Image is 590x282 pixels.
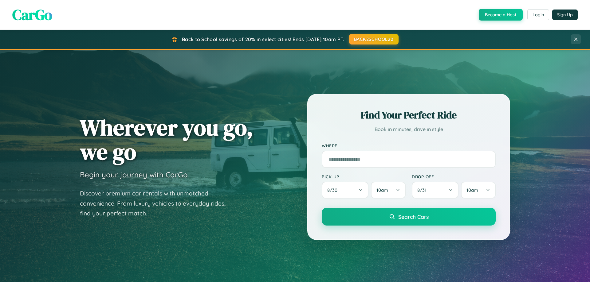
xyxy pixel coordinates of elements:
span: Back to School savings of 20% in select cities! Ends [DATE] 10am PT. [182,36,344,42]
span: 8 / 31 [417,187,430,193]
span: 10am [466,187,478,193]
button: 8/30 [322,182,368,199]
h1: Wherever you go, we go [80,115,253,164]
h2: Find Your Perfect Ride [322,108,496,122]
label: Where [322,143,496,148]
button: 10am [461,182,496,199]
p: Book in minutes, drive in style [322,125,496,134]
button: Search Cars [322,208,496,226]
span: CarGo [12,5,52,25]
button: Become a Host [479,9,523,21]
button: 10am [371,182,406,199]
label: Pick-up [322,174,406,179]
h3: Begin your journey with CarGo [80,170,188,179]
span: Search Cars [398,213,429,220]
span: 8 / 30 [327,187,340,193]
p: Discover premium car rentals with unmatched convenience. From luxury vehicles to everyday rides, ... [80,188,234,218]
button: BACK2SCHOOL20 [349,34,399,44]
button: Sign Up [552,10,578,20]
span: 10am [376,187,388,193]
label: Drop-off [412,174,496,179]
button: Login [527,9,549,20]
button: 8/31 [412,182,458,199]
